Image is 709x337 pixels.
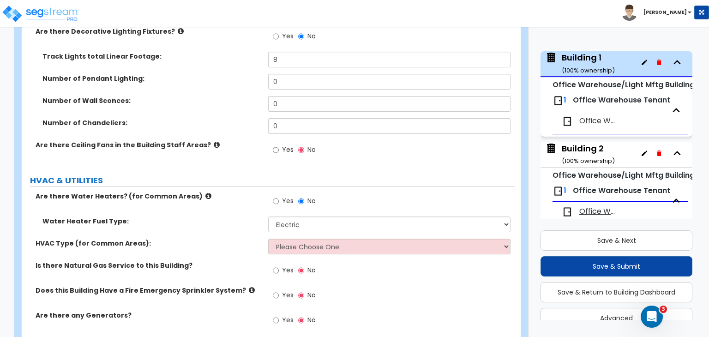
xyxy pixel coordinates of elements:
[178,28,184,35] i: click for more info!
[545,143,615,166] span: Building 2
[562,52,615,75] div: Building 1
[36,27,261,36] label: Are there Decorative Lighting Fixtures?
[307,145,316,154] span: No
[621,5,637,21] img: avatar.png
[36,261,261,270] label: Is there Natural Gas Service to this Building?
[562,116,573,127] img: door.png
[573,95,670,105] span: Office Warehouse Tenant
[249,287,255,294] i: click for more info!
[643,9,687,16] b: [PERSON_NAME]
[214,141,220,148] i: click for more info!
[307,315,316,325] span: No
[282,145,294,154] span: Yes
[579,116,619,126] span: Office Warehouse Tenant
[1,5,80,23] img: logo_pro_r.png
[307,290,316,300] span: No
[562,66,615,75] small: ( 100 % ownership)
[298,196,304,206] input: No
[273,315,279,325] input: Yes
[42,217,261,226] label: Water Heater Fuel Type:
[298,265,304,276] input: No
[282,315,294,325] span: Yes
[545,143,557,155] img: building.svg
[307,265,316,275] span: No
[545,52,615,75] span: Building 1
[660,306,667,313] span: 3
[36,239,261,248] label: HVAC Type (for Common Areas):
[36,192,261,201] label: Are there Water Heaters? (for Common Areas)
[541,256,692,277] button: Save & Submit
[42,96,261,105] label: Number of Wall Sconces:
[579,206,619,217] span: Office Warehouse Tenant
[36,311,261,320] label: Are there any Generators?
[307,196,316,205] span: No
[562,143,615,166] div: Building 2
[282,31,294,41] span: Yes
[573,185,670,196] span: Office Warehouse Tenant
[282,265,294,275] span: Yes
[282,290,294,300] span: Yes
[541,282,692,302] button: Save & Return to Building Dashboard
[42,74,261,83] label: Number of Pendant Lighting:
[564,95,566,105] span: 1
[553,95,564,106] img: door.png
[36,140,261,150] label: Are there Ceiling Fans in the Building Staff Areas?
[553,79,695,90] small: Office Warehouse/Light Mftg Building
[641,306,663,328] iframe: Intercom live chat
[541,308,692,328] button: Advanced
[273,145,279,155] input: Yes
[273,265,279,276] input: Yes
[553,170,695,181] small: Office Warehouse/Light Mftg Building
[541,230,692,251] button: Save & Next
[42,52,261,61] label: Track Lights total Linear Footage:
[564,185,566,196] span: 1
[553,186,564,197] img: door.png
[42,118,261,127] label: Number of Chandeliers:
[205,193,211,199] i: click for more info!
[282,196,294,205] span: Yes
[298,315,304,325] input: No
[562,206,573,217] img: door.png
[298,31,304,42] input: No
[273,196,279,206] input: Yes
[545,52,557,64] img: building.svg
[298,145,304,155] input: No
[307,31,316,41] span: No
[30,175,515,187] label: HVAC & UTILITIES
[36,286,261,295] label: Does this Building Have a Fire Emergency Sprinkler System?
[273,290,279,301] input: Yes
[298,290,304,301] input: No
[273,31,279,42] input: Yes
[562,156,615,165] small: ( 100 % ownership)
